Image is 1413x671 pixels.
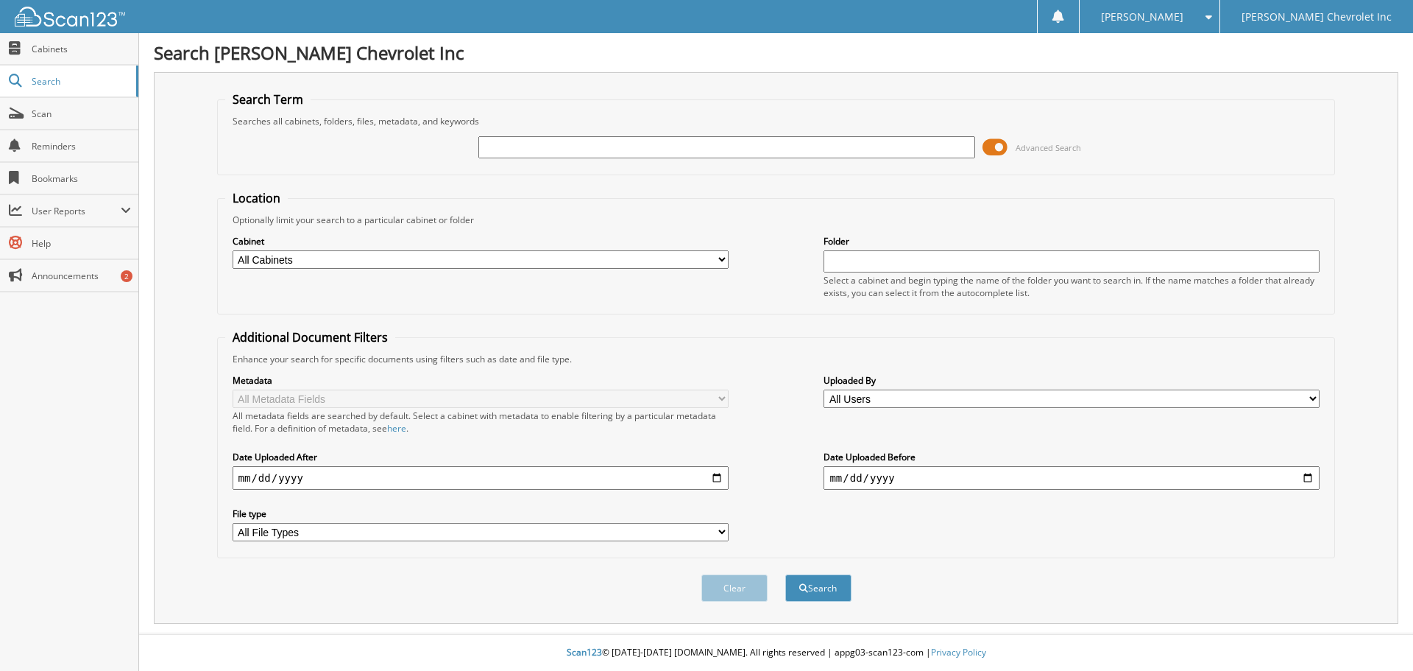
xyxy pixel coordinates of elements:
button: Clear [701,575,768,602]
input: start [233,466,729,490]
span: Reminders [32,140,131,152]
label: Uploaded By [824,374,1320,387]
img: scan123-logo-white.svg [15,7,125,27]
legend: Location [225,190,288,206]
h1: Search [PERSON_NAME] Chevrolet Inc [154,41,1398,65]
span: Search [32,75,129,88]
span: Scan [32,108,131,120]
span: Advanced Search [1016,142,1081,153]
a: here [387,422,406,435]
a: Privacy Policy [931,646,986,658]
label: Cabinet [233,235,729,247]
span: Help [32,237,131,250]
span: Bookmarks [32,172,131,185]
div: Enhance your search for specific documents using filters such as date and file type. [225,353,1328,365]
span: User Reports [32,205,121,217]
legend: Search Term [225,91,311,108]
span: [PERSON_NAME] [1101,13,1183,21]
span: Announcements [32,270,131,282]
span: Cabinets [32,43,131,55]
label: Date Uploaded Before [824,451,1320,463]
label: Metadata [233,374,729,387]
button: Search [785,575,851,602]
span: Scan123 [567,646,602,658]
div: © [DATE]-[DATE] [DOMAIN_NAME]. All rights reserved | appg03-scan123-com | [139,635,1413,671]
div: Optionally limit your search to a particular cabinet or folder [225,214,1328,226]
span: [PERSON_NAME] Chevrolet Inc [1242,13,1392,21]
label: Date Uploaded After [233,451,729,463]
div: 2 [121,270,132,282]
legend: Additional Document Filters [225,329,395,345]
label: Folder [824,235,1320,247]
div: Searches all cabinets, folders, files, metadata, and keywords [225,115,1328,127]
input: end [824,466,1320,490]
div: All metadata fields are searched by default. Select a cabinet with metadata to enable filtering b... [233,410,729,435]
div: Select a cabinet and begin typing the name of the folder you want to search in. If the name match... [824,274,1320,299]
label: File type [233,507,729,520]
